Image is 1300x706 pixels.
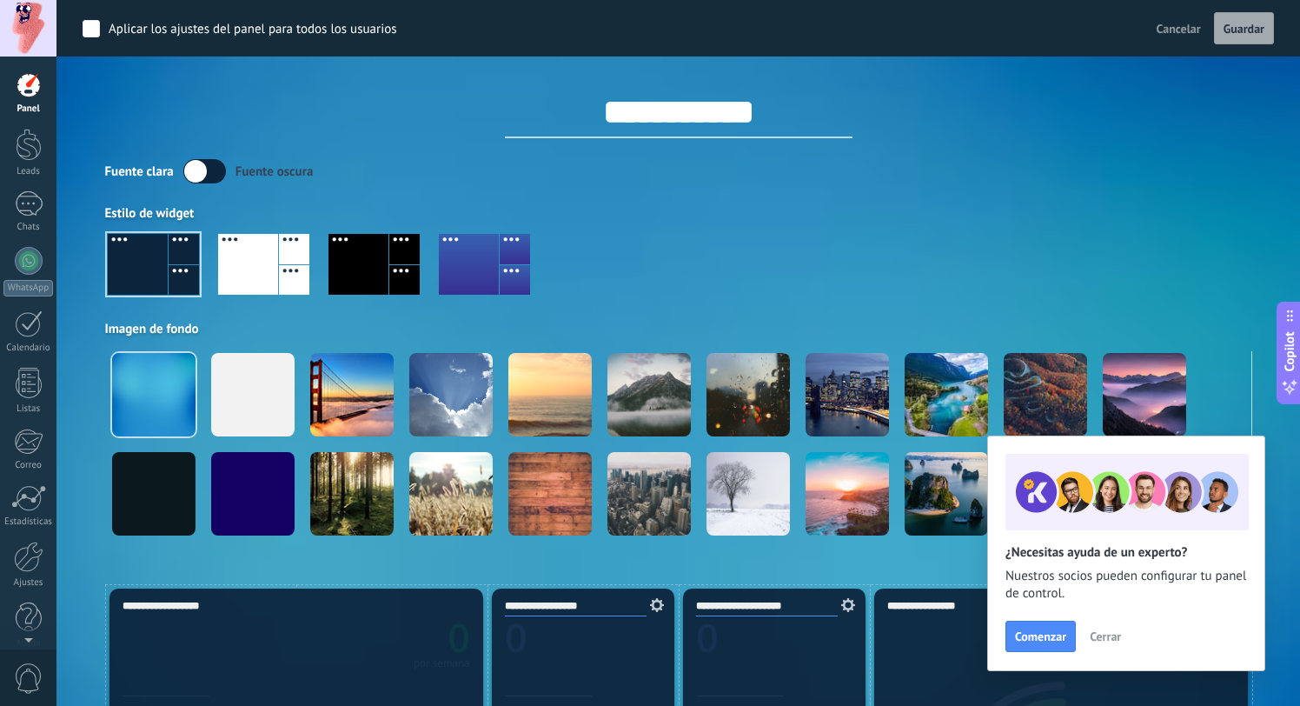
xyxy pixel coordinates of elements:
[3,516,54,528] div: Estadísticas
[1015,630,1066,643] span: Comenzar
[1281,332,1298,372] span: Copilot
[3,103,54,115] div: Panel
[1005,568,1247,603] span: Nuestros socios pueden configurar tu panel de control.
[1214,12,1274,45] button: Guardar
[3,280,53,296] div: WhatsApp
[109,21,397,38] div: Aplicar los ajustes del panel para todos los usuarios
[1005,544,1247,561] h2: ¿Necesitas ayuda de un experto?
[3,222,54,233] div: Chats
[105,205,1252,222] div: Estilo de widget
[1090,630,1121,643] span: Cerrar
[1150,16,1208,42] button: Cancelar
[235,163,314,180] div: Fuente oscura
[1157,21,1201,37] span: Cancelar
[3,577,54,589] div: Ajustes
[105,163,174,180] div: Fuente clara
[3,343,54,354] div: Calendario
[1082,623,1129,649] button: Cerrar
[105,321,1252,337] div: Imagen de fondo
[3,166,54,177] div: Leads
[3,460,54,471] div: Correo
[3,403,54,415] div: Listas
[1005,621,1076,652] button: Comenzar
[1224,23,1264,35] span: Guardar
